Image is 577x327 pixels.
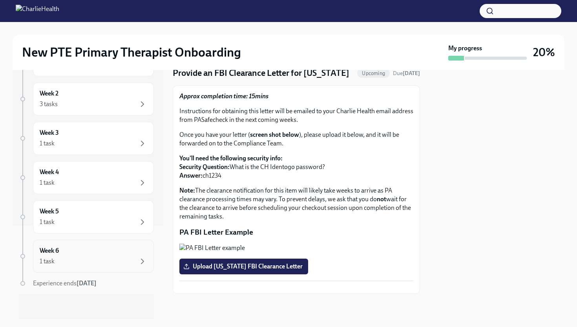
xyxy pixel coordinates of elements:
[19,161,154,194] a: Week 41 task
[179,186,413,221] p: The clearance notification for this item will likely take weeks to arrive as PA clearance process...
[40,218,55,226] div: 1 task
[185,263,303,270] span: Upload [US_STATE] FBI Clearance Letter
[250,131,299,138] strong: screen shot below
[179,244,413,252] button: Zoom image
[16,5,59,17] img: CharlieHealth
[393,70,420,77] span: November 13th, 2025 09:00
[19,200,154,233] a: Week 51 task
[377,195,386,203] strong: not
[40,168,59,176] h6: Week 4
[179,259,308,274] label: Upload [US_STATE] FBI Clearance Letter
[77,279,97,287] strong: [DATE]
[19,122,154,155] a: Week 31 task
[173,67,349,79] h4: Provide an FBI Clearance Letter for [US_STATE]
[179,227,413,237] p: PA FBI Letter Example
[179,107,413,124] p: Instructions for obtaining this letter will be emailed to your Charlie Health email address from ...
[40,178,55,187] div: 1 task
[533,45,555,59] h3: 20%
[403,70,420,77] strong: [DATE]
[19,240,154,273] a: Week 61 task
[33,279,97,287] span: Experience ends
[40,246,59,255] h6: Week 6
[179,187,195,194] strong: Note:
[179,154,283,162] strong: You'll need the following security info:
[179,130,413,148] p: Once you have your letter ( ), please upload it below, and it will be forwarded on to the Complia...
[448,44,482,53] strong: My progress
[40,129,59,137] h6: Week 3
[40,100,58,108] div: 3 tasks
[179,154,413,180] p: What is the CH Identogo password? ch1234
[40,139,55,148] div: 1 task
[22,44,241,60] h2: New PTE Primary Therapist Onboarding
[179,172,203,179] strong: Answer:
[19,83,154,116] a: Week 23 tasks
[357,70,390,76] span: Upcoming
[393,70,420,77] span: Due
[179,163,230,171] strong: Security Question:
[40,207,59,216] h6: Week 5
[179,92,268,100] strong: Approx completion time: 15mins
[40,89,58,98] h6: Week 2
[40,257,55,266] div: 1 task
